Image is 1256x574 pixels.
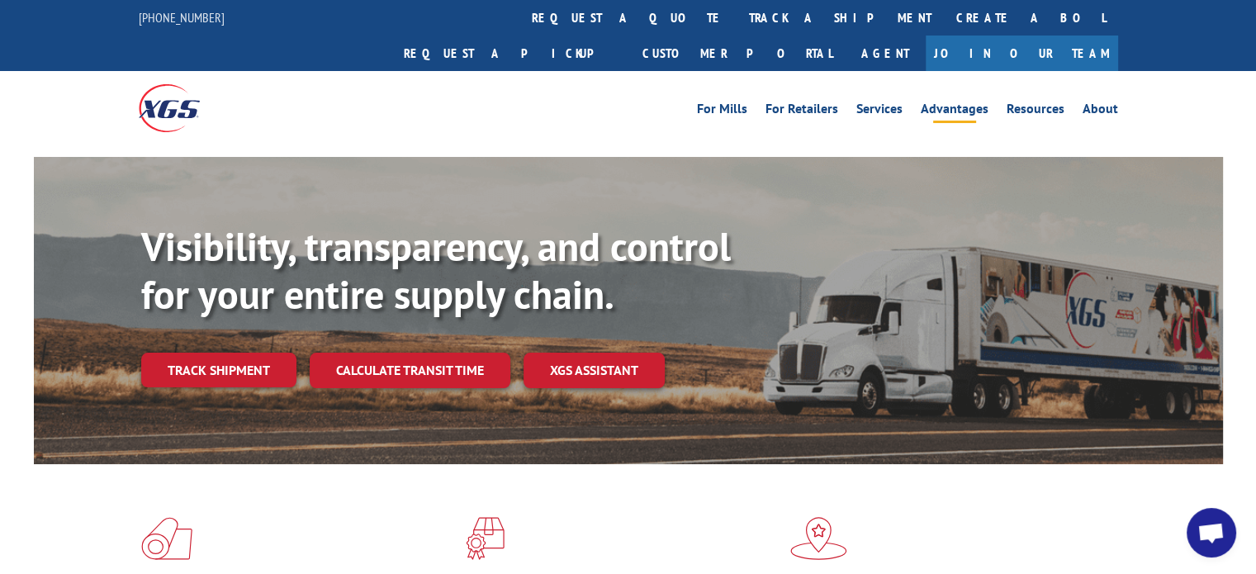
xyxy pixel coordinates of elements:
a: Calculate transit time [310,353,510,388]
img: xgs-icon-total-supply-chain-intelligence-red [141,517,192,560]
img: xgs-icon-flagship-distribution-model-red [790,517,847,560]
a: Resources [1007,102,1064,121]
a: Track shipment [141,353,296,387]
a: For Retailers [765,102,838,121]
a: Services [856,102,903,121]
a: For Mills [697,102,747,121]
a: Agent [845,36,926,71]
a: About [1083,102,1118,121]
a: Request a pickup [391,36,630,71]
b: Visibility, transparency, and control for your entire supply chain. [141,221,731,320]
a: Customer Portal [630,36,845,71]
a: Join Our Team [926,36,1118,71]
a: XGS ASSISTANT [524,353,665,388]
img: xgs-icon-focused-on-flooring-red [466,517,505,560]
a: Advantages [921,102,988,121]
a: [PHONE_NUMBER] [139,9,225,26]
div: Open chat [1187,508,1236,557]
